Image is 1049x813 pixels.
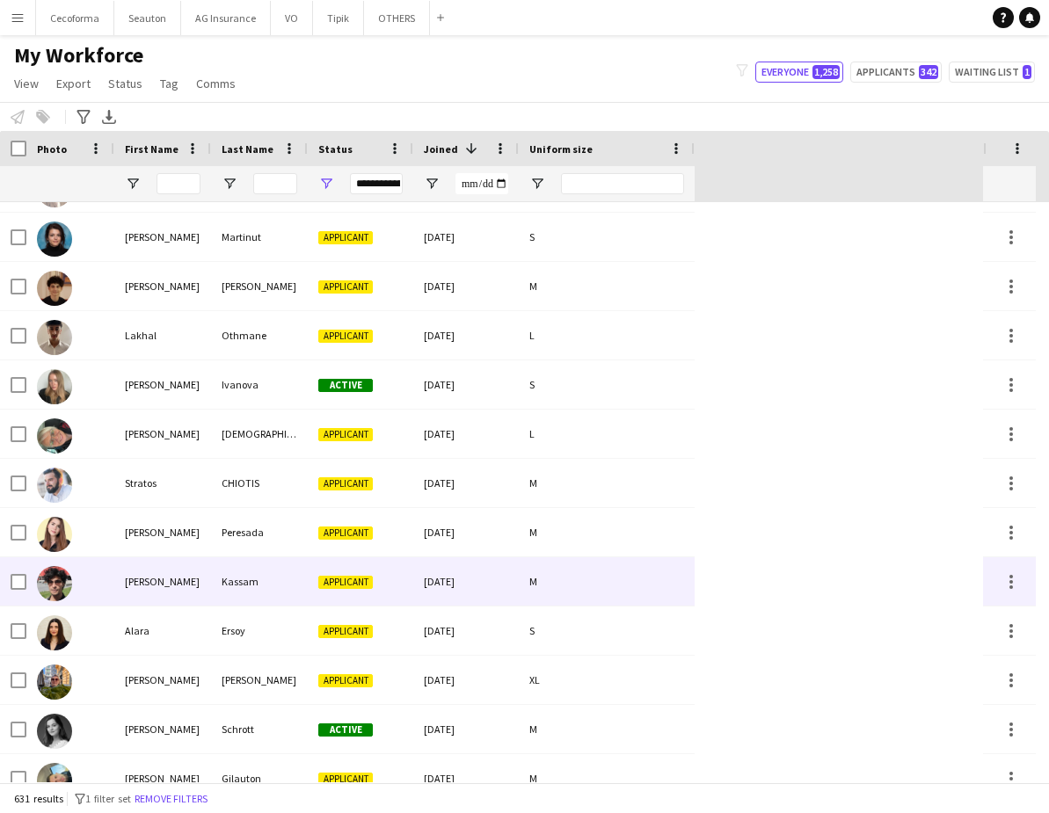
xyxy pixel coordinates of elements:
div: Peresada [211,508,308,556]
span: S [529,378,535,391]
span: L [529,329,535,342]
span: M [529,526,537,539]
button: Open Filter Menu [424,176,440,192]
span: Active [318,379,373,392]
div: Schrott [211,705,308,753]
span: Joined [424,142,458,156]
span: 342 [919,65,938,79]
div: Ivanova [211,360,308,409]
span: M [529,575,537,588]
div: [DEMOGRAPHIC_DATA] [211,410,308,458]
img: Maria Martinut [37,221,72,257]
input: First Name Filter Input [157,173,200,194]
button: VO [271,1,313,35]
div: [PERSON_NAME] [211,262,308,310]
img: Dawn Wylie [37,664,72,700]
a: View [7,72,46,95]
button: Waiting list1 [949,62,1035,83]
button: Remove filters [131,789,211,809]
div: [PERSON_NAME] [114,508,211,556]
span: M [529,722,537,736]
span: Comms [196,76,236,91]
span: Active [318,723,373,737]
div: Stratos [114,459,211,507]
div: [DATE] [413,754,519,802]
div: [DATE] [413,213,519,261]
app-action-btn: Export XLSX [98,106,120,127]
span: Applicant [318,674,373,687]
span: My Workforce [14,42,143,69]
div: [DATE] [413,311,519,359]
img: Adam Malivoir Zidane [37,271,72,306]
button: AG Insurance [181,1,271,35]
div: [PERSON_NAME] [114,410,211,458]
span: Applicant [318,773,373,786]
span: Applicant [318,625,373,638]
span: 1,258 [812,65,840,79]
a: Status [101,72,149,95]
button: Applicants342 [850,62,942,83]
img: Alara Ersoy [37,615,72,650]
input: Joined Filter Input [455,173,508,194]
span: Status [108,76,142,91]
button: Tipik [313,1,364,35]
img: Miriam Schrott [37,714,72,749]
div: [DATE] [413,459,519,507]
img: Lakhal Othmane [37,320,72,355]
span: Uniform size [529,142,593,156]
span: Applicant [318,576,373,589]
div: [PERSON_NAME] [114,656,211,704]
div: [DATE] [413,508,519,556]
div: [PERSON_NAME] [211,656,308,704]
span: Last Name [222,142,273,156]
span: M [529,772,537,785]
img: Polina Ivanova [37,369,72,404]
span: Applicant [318,330,373,343]
div: Martinut [211,213,308,261]
span: 1 [1023,65,1031,79]
app-action-btn: Advanced filters [73,106,94,127]
span: Export [56,76,91,91]
div: Ersoy [211,606,308,655]
span: Status [318,142,353,156]
span: Applicant [318,231,373,244]
div: Othmane [211,311,308,359]
span: S [529,230,535,243]
div: [PERSON_NAME] [114,557,211,606]
button: Open Filter Menu [529,176,545,192]
input: Uniform size Filter Input [561,173,684,194]
span: M [529,476,537,490]
span: 1 filter set [85,792,131,805]
div: [DATE] [413,262,519,310]
div: Lakhal [114,311,211,359]
div: [DATE] [413,557,519,606]
span: S [529,624,535,637]
div: [PERSON_NAME] [114,705,211,753]
div: [PERSON_NAME] [114,360,211,409]
button: OTHERS [364,1,430,35]
div: [DATE] [413,410,519,458]
div: [DATE] [413,656,519,704]
input: Last Name Filter Input [253,173,297,194]
img: Polina Peresada [37,517,72,552]
span: First Name [125,142,178,156]
div: [PERSON_NAME] [114,754,211,802]
button: Open Filter Menu [125,176,141,192]
span: Applicant [318,526,373,540]
img: Nahid Kassam [37,566,72,601]
div: [DATE] [413,705,519,753]
span: Tag [160,76,178,91]
div: [DATE] [413,360,519,409]
div: CHIOTIS [211,459,308,507]
span: L [529,427,535,440]
img: Axel Gilauton [37,763,72,798]
div: [DATE] [413,606,519,655]
div: [PERSON_NAME] [114,262,211,310]
span: Photo [37,142,67,156]
button: Everyone1,258 [755,62,843,83]
span: View [14,76,39,91]
button: Open Filter Menu [222,176,237,192]
span: XL [529,673,540,686]
span: Applicant [318,428,373,441]
a: Tag [153,72,186,95]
